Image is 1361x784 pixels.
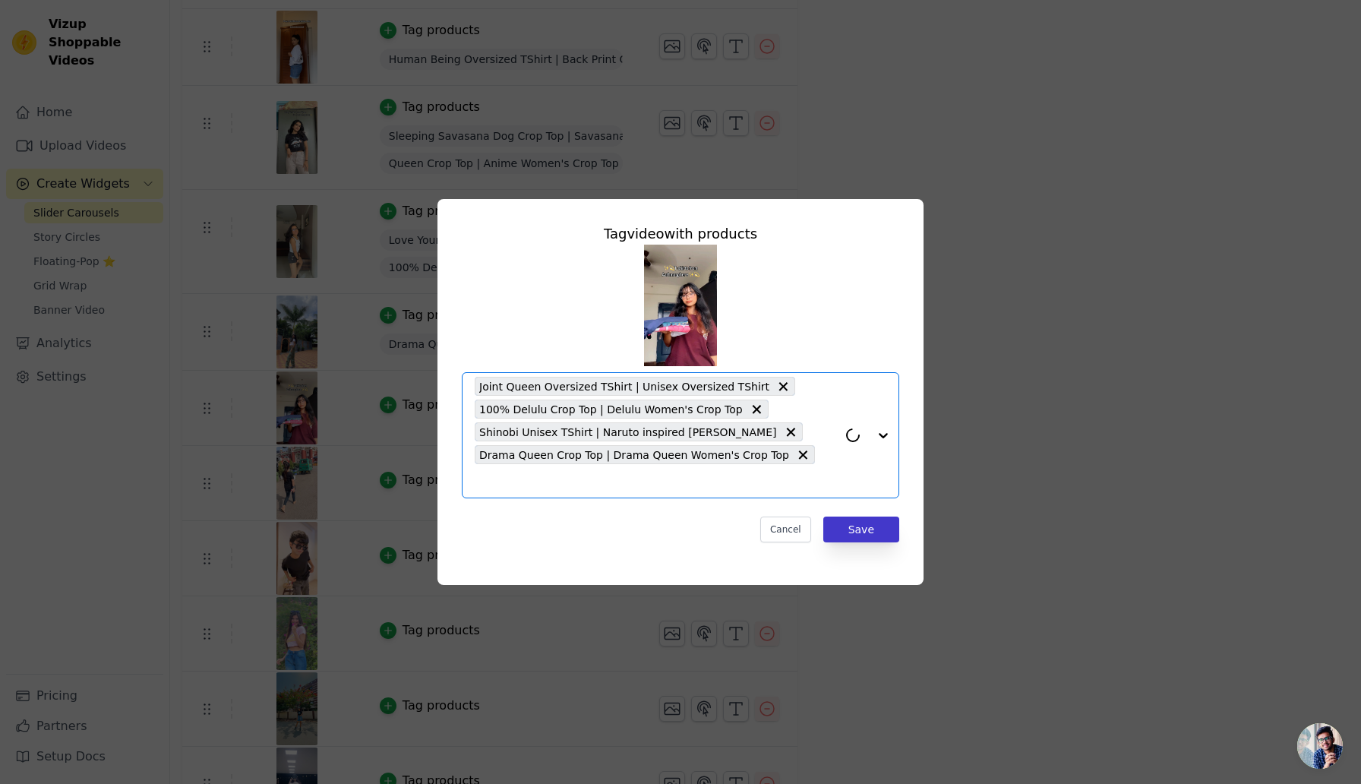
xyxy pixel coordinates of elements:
div: Open chat [1297,723,1343,769]
span: 100% Delulu Crop Top | Delulu Women's Crop Top [479,400,743,418]
button: Cancel [760,517,811,542]
span: Joint Queen Oversized TShirt | Unisex Oversized TShirt [479,378,769,395]
button: Save [823,517,899,542]
span: Drama Queen Crop Top | Drama Queen Women's Crop Top [479,446,789,463]
img: vizup-images-2bbc.jpg [644,245,717,366]
div: Tag video with products [462,223,899,245]
span: Shinobi Unisex TShirt | Naruto inspired [PERSON_NAME] [479,423,777,441]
